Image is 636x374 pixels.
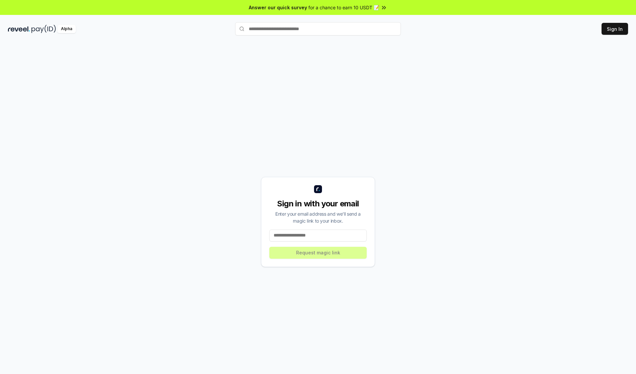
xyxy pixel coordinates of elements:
div: Alpha [57,25,76,33]
img: logo_small [314,185,322,193]
span: for a chance to earn 10 USDT 📝 [308,4,379,11]
button: Sign In [602,23,628,35]
img: reveel_dark [8,25,30,33]
span: Answer our quick survey [249,4,307,11]
img: pay_id [31,25,56,33]
div: Sign in with your email [269,198,367,209]
div: Enter your email address and we’ll send a magic link to your inbox. [269,210,367,224]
